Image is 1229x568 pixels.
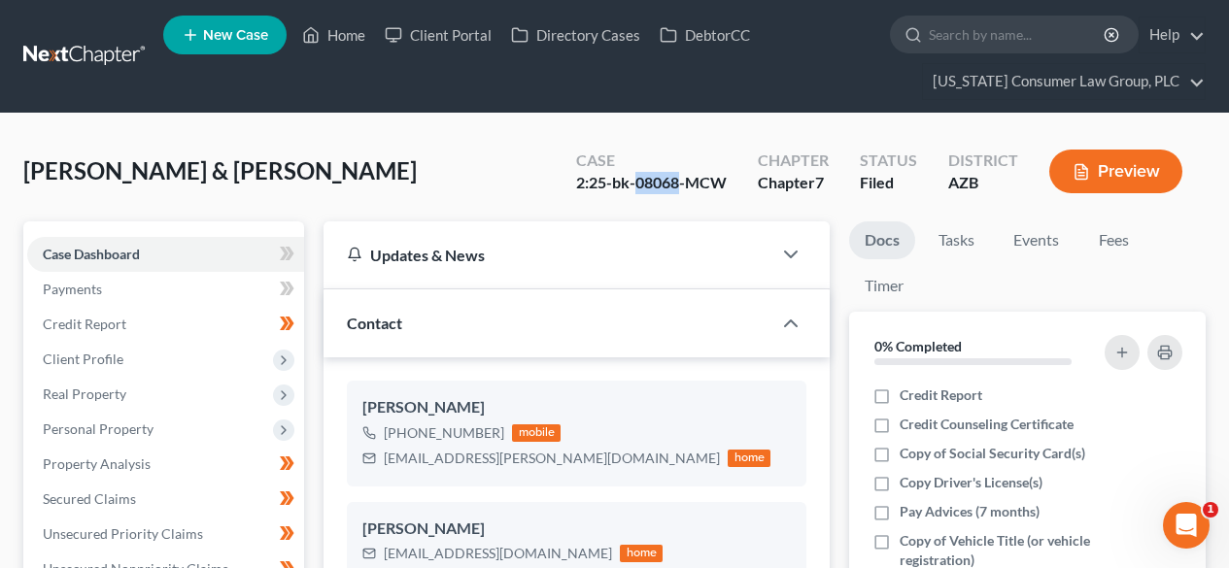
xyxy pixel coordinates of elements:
iframe: Intercom live chat [1163,502,1210,549]
span: Contact [347,314,402,332]
div: Status [860,150,917,172]
a: Timer [849,267,919,305]
div: AZB [948,172,1018,194]
button: Preview [1049,150,1182,193]
a: Home [292,17,375,52]
span: Personal Property [43,420,154,437]
span: Unsecured Priority Claims [43,525,203,542]
span: Payments [43,281,102,297]
span: Real Property [43,385,126,402]
div: District [948,150,1018,172]
div: 2:25-bk-08068-MCW [576,172,727,194]
a: Secured Claims [27,482,304,517]
div: [PHONE_NUMBER] [384,423,504,443]
div: [PERSON_NAME] [362,396,791,419]
span: 7 [815,173,824,191]
a: Case Dashboard [27,237,304,272]
div: mobile [512,424,561,442]
a: Docs [849,221,915,259]
strong: 0% Completed [874,338,962,354]
div: [PERSON_NAME] [362,518,791,541]
span: New Case [203,28,268,43]
a: Fees [1082,221,1144,259]
span: Credit Report [43,316,126,332]
a: Events [998,221,1075,259]
div: Updates & News [347,245,748,265]
div: Chapter [758,172,829,194]
span: Property Analysis [43,455,151,472]
span: Credit Report [900,385,982,405]
a: Payments [27,272,304,307]
a: [US_STATE] Consumer Law Group, PLC [923,64,1205,99]
span: Credit Counseling Certificate [900,415,1074,434]
span: Copy of Social Security Card(s) [900,444,1085,463]
span: Case Dashboard [43,246,140,262]
input: Search by name... [929,17,1107,52]
a: Directory Cases [501,17,650,52]
a: DebtorCC [650,17,760,52]
span: Pay Advices (7 months) [900,502,1040,521]
div: Case [576,150,727,172]
div: Filed [860,172,917,194]
a: Property Analysis [27,447,304,482]
div: home [728,450,770,467]
span: Secured Claims [43,490,136,507]
span: Client Profile [43,351,123,367]
a: Credit Report [27,307,304,342]
div: Chapter [758,150,829,172]
span: Copy Driver's License(s) [900,473,1042,492]
span: 1 [1203,502,1218,518]
div: home [620,545,663,562]
a: Unsecured Priority Claims [27,517,304,551]
div: [EMAIL_ADDRESS][DOMAIN_NAME] [384,544,612,563]
div: [EMAIL_ADDRESS][PERSON_NAME][DOMAIN_NAME] [384,449,720,468]
span: [PERSON_NAME] & [PERSON_NAME] [23,156,417,184]
a: Client Portal [375,17,501,52]
a: Tasks [923,221,990,259]
a: Help [1140,17,1205,52]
